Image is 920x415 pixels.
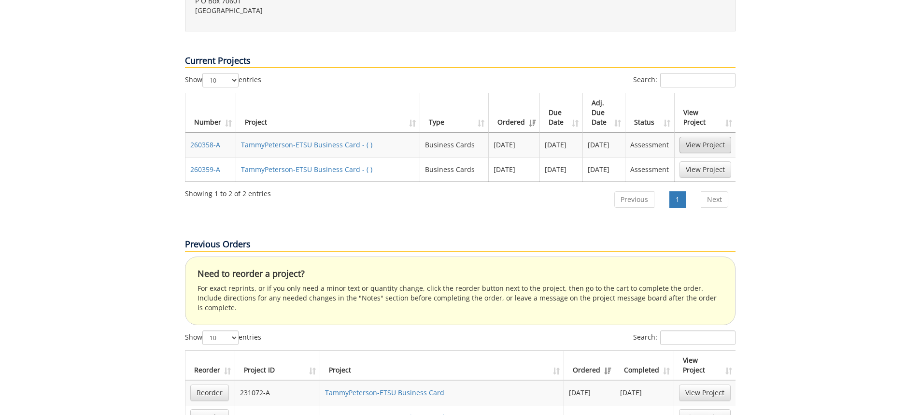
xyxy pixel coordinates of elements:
[615,351,674,380] th: Completed: activate to sort column ascending
[615,380,674,405] td: [DATE]
[202,330,239,345] select: Showentries
[583,157,625,182] td: [DATE]
[235,351,320,380] th: Project ID: activate to sort column ascending
[489,157,540,182] td: [DATE]
[625,93,674,132] th: Status: activate to sort column ascending
[420,157,489,182] td: Business Cards
[564,351,615,380] th: Ordered: activate to sort column ascending
[614,191,654,208] a: Previous
[236,93,420,132] th: Project: activate to sort column ascending
[241,140,372,149] a: TammyPeterson-ETSU Business Card - ( )
[633,330,736,345] label: Search:
[679,385,731,401] a: View Project
[564,380,615,405] td: [DATE]
[325,388,444,397] a: TammyPeterson-ETSU Business Card
[669,191,686,208] a: 1
[190,165,220,174] a: 260359-A
[489,93,540,132] th: Ordered: activate to sort column ascending
[185,73,261,87] label: Show entries
[625,157,674,182] td: Assessment
[679,161,731,178] a: View Project
[185,185,271,199] div: Showing 1 to 2 of 2 entries
[701,191,728,208] a: Next
[679,137,731,153] a: View Project
[660,73,736,87] input: Search:
[185,93,236,132] th: Number: activate to sort column ascending
[540,132,583,157] td: [DATE]
[489,132,540,157] td: [DATE]
[195,6,453,15] p: [GEOGRAPHIC_DATA]
[185,55,736,68] p: Current Projects
[241,165,372,174] a: TammyPeterson-ETSU Business Card - ( )
[540,93,583,132] th: Due Date: activate to sort column ascending
[540,157,583,182] td: [DATE]
[583,132,625,157] td: [DATE]
[674,351,736,380] th: View Project: activate to sort column ascending
[190,385,229,401] a: Reorder
[202,73,239,87] select: Showentries
[625,132,674,157] td: Assessment
[583,93,625,132] th: Adj. Due Date: activate to sort column ascending
[185,330,261,345] label: Show entries
[185,351,235,380] th: Reorder: activate to sort column ascending
[198,284,723,313] p: For exact reprints, or if you only need a minor text or quantity change, click the reorder button...
[675,93,736,132] th: View Project: activate to sort column ascending
[633,73,736,87] label: Search:
[320,351,565,380] th: Project: activate to sort column ascending
[420,93,489,132] th: Type: activate to sort column ascending
[660,330,736,345] input: Search:
[185,238,736,252] p: Previous Orders
[190,140,220,149] a: 260358-A
[420,132,489,157] td: Business Cards
[235,380,320,405] td: 231072-A
[198,269,723,279] h4: Need to reorder a project?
